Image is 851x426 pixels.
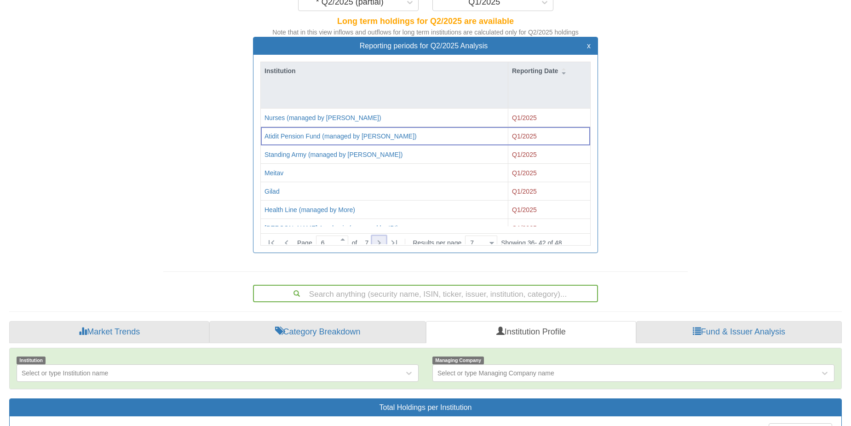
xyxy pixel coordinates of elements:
[264,168,283,178] button: Meitav
[512,132,586,141] div: Q1/2025
[209,321,425,343] a: Category Breakdown
[22,368,108,378] div: Select or type Institution name
[432,357,484,364] span: Managing Company
[437,368,554,378] div: Select or type Managing Company name
[636,321,842,343] a: Fund & Issuer Analysis
[512,113,586,122] div: Q1/2025
[264,150,402,159] button: Standing Army (managed by [PERSON_NAME])
[512,168,586,178] div: Q1/2025
[297,238,312,248] span: Page
[163,28,688,37] div: Note that in this view inflows and outflows for long term institutions are calculated only for Q2...
[264,205,355,214] button: Health Line (managed by More)
[163,16,688,28] div: Long term holdings for Q2/2025 are available
[264,113,381,122] button: Nurses (managed by [PERSON_NAME])
[264,187,280,196] button: Gilad
[360,42,488,50] span: Reporting periods for Q2/2025 Analysis
[9,321,209,343] a: Market Trends
[508,62,590,80] div: Reporting Date
[501,235,562,251] div: Showing 36 - 42 of 48
[357,238,368,248] span: 7
[413,238,461,248] span: Results per page
[17,357,46,364] span: Institution
[512,224,586,233] div: Q1/2025
[466,238,474,248] div: 7
[17,403,834,412] h3: Total Holdings per Institution
[264,132,417,141] button: Atidit Pension Fund (managed by [PERSON_NAME])
[254,286,597,301] div: Search anything (security name, ISIN, ticker, issuer, institution, category)...
[263,235,501,251] div: of
[264,224,398,233] button: [PERSON_NAME] Academic (managed by IBI)
[512,187,586,196] div: Q1/2025
[512,205,586,214] div: Q1/2025
[512,150,586,159] div: Q1/2025
[426,321,636,343] a: Institution Profile
[261,62,508,80] div: Institution
[587,42,591,50] button: x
